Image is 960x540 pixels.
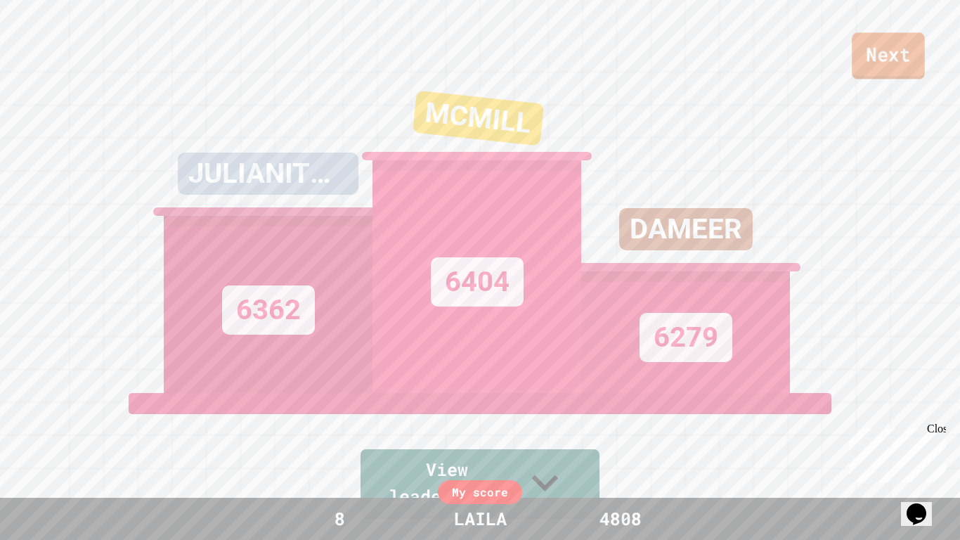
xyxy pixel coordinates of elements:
div: 6404 [431,257,524,307]
div: Chat with us now!Close [6,6,97,89]
div: JULIANITHEGOAT [178,153,358,195]
div: 4808 [568,506,673,532]
a: Next [852,32,925,79]
div: DAMEER [619,208,753,250]
div: My score [438,480,522,504]
div: MCMILL [412,91,543,146]
div: 6279 [640,313,732,362]
div: 8 [287,506,392,532]
iframe: chat widget [843,423,946,482]
a: View leaderboard [361,449,599,519]
div: 6362 [222,285,315,335]
div: LAILA [440,506,521,532]
iframe: chat widget [901,484,946,526]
